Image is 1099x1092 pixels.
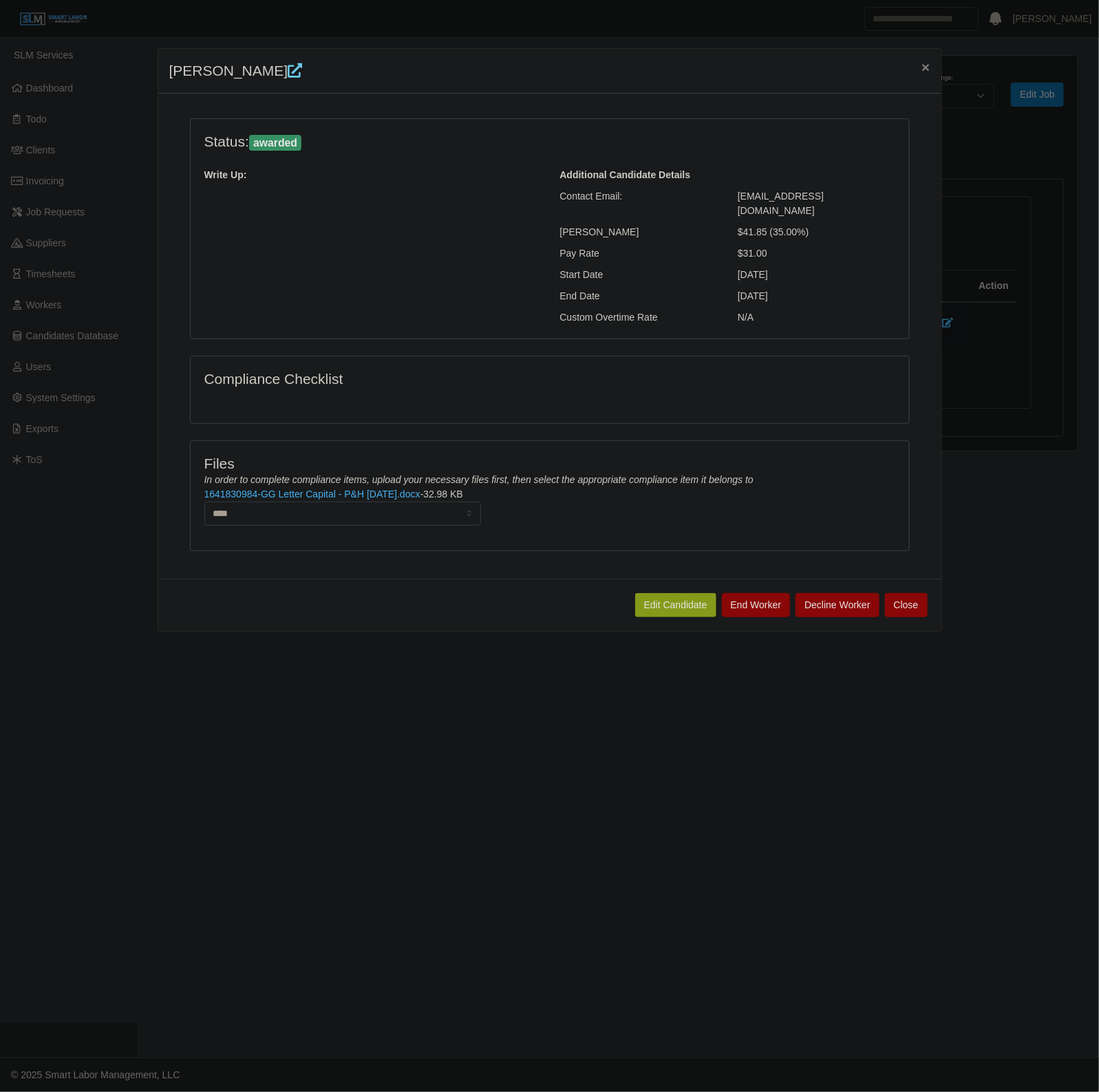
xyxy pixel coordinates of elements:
h4: Files [204,455,895,472]
span: N/A [738,312,754,323]
i: In order to complete compliance items, upload your necessary files first, then select the appropr... [204,474,754,485]
b: Additional Candidate Details [560,169,691,180]
div: End Date [550,289,728,303]
h4: Status: [204,133,718,151]
li: - [204,487,895,526]
div: Pay Rate [550,246,728,261]
button: Close [885,593,928,617]
div: [PERSON_NAME] [550,225,728,239]
span: [EMAIL_ADDRESS][DOMAIN_NAME] [738,191,824,216]
a: 1641830984-GG Letter Capital - P&H [DATE].docx [204,489,420,500]
h4: [PERSON_NAME] [169,60,303,82]
span: awarded [249,135,302,151]
span: 32.98 KB [423,489,463,500]
button: Close [910,49,941,85]
a: Edit Candidate [635,593,716,617]
div: Start Date [550,268,728,282]
button: Decline Worker [796,593,879,617]
span: [DATE] [738,290,768,301]
b: Write Up: [204,169,247,180]
h4: Compliance Checklist [204,370,658,387]
div: Custom Overtime Rate [550,310,728,325]
div: [DATE] [727,268,906,282]
div: $41.85 (35.00%) [727,225,906,239]
button: End Worker [722,593,791,617]
span: × [921,59,930,75]
div: $31.00 [727,246,906,261]
div: Contact Email: [550,189,728,218]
